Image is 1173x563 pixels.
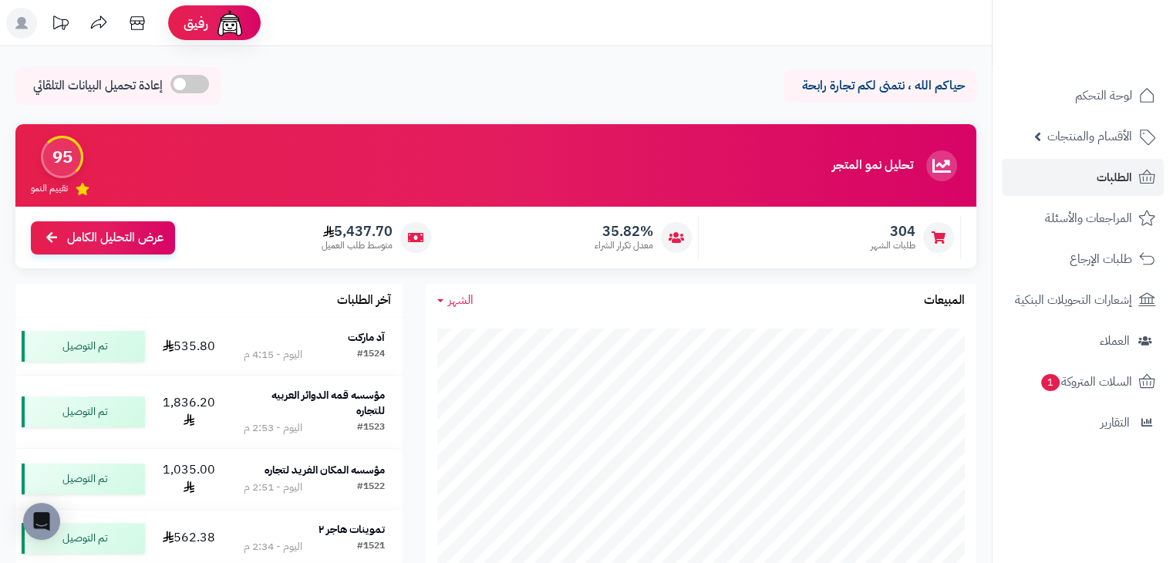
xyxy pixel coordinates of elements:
[1040,371,1132,393] span: السلات المتروكة
[1075,85,1132,106] span: لوحة التحكم
[33,77,163,95] span: إعادة تحميل البيانات التلقائي
[1002,322,1164,359] a: العملاء
[1068,43,1158,76] img: logo-2.png
[595,223,653,240] span: 35.82%
[1002,281,1164,319] a: إشعارات التحويلات البنكية
[41,8,79,42] a: تحديثات المنصة
[244,539,302,555] div: اليوم - 2:34 م
[244,420,302,436] div: اليوم - 2:53 م
[357,539,385,555] div: #1521
[22,396,145,427] div: تم التوصيل
[357,480,385,495] div: #1522
[795,77,965,95] p: حياكم الله ، نتمنى لكم تجارة رابحة
[322,223,393,240] span: 5,437.70
[1070,248,1132,270] span: طلبات الإرجاع
[265,462,385,478] strong: مؤسسه المكان الفريد لتجاره
[322,239,393,252] span: متوسط طلب العميل
[151,318,226,375] td: 535.80
[23,503,60,540] div: Open Intercom Messenger
[1002,77,1164,114] a: لوحة التحكم
[151,376,226,448] td: 1,836.20
[22,464,145,494] div: تم التوصيل
[1047,126,1132,147] span: الأقسام والمنتجات
[22,331,145,362] div: تم التوصيل
[1101,412,1130,433] span: التقارير
[184,14,208,32] span: رفيق
[1100,330,1130,352] span: العملاء
[244,347,302,362] div: اليوم - 4:15 م
[1002,404,1164,441] a: التقارير
[1041,374,1060,391] span: 1
[1015,289,1132,311] span: إشعارات التحويلات البنكية
[871,239,915,252] span: طلبات الشهر
[357,420,385,436] div: #1523
[924,294,965,308] h3: المبيعات
[67,229,163,247] span: عرض التحليل الكامل
[1097,167,1132,188] span: الطلبات
[271,387,385,419] strong: مؤسسه قمه الدوائر العربيه للتجاره
[437,292,474,309] a: الشهر
[595,239,653,252] span: معدل تكرار الشراء
[1002,200,1164,237] a: المراجعات والأسئلة
[357,347,385,362] div: #1524
[348,329,385,346] strong: آد ماركت
[31,221,175,255] a: عرض التحليل الكامل
[1002,241,1164,278] a: طلبات الإرجاع
[1045,207,1132,229] span: المراجعات والأسئلة
[871,223,915,240] span: 304
[337,294,391,308] h3: آخر الطلبات
[244,480,302,495] div: اليوم - 2:51 م
[448,291,474,309] span: الشهر
[1002,159,1164,196] a: الطلبات
[319,521,385,538] strong: تموينات هاجر ٢
[214,8,245,39] img: ai-face.png
[22,523,145,554] div: تم التوصيل
[31,182,68,195] span: تقييم النمو
[151,449,226,509] td: 1,035.00
[832,159,913,173] h3: تحليل نمو المتجر
[1002,363,1164,400] a: السلات المتروكة1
